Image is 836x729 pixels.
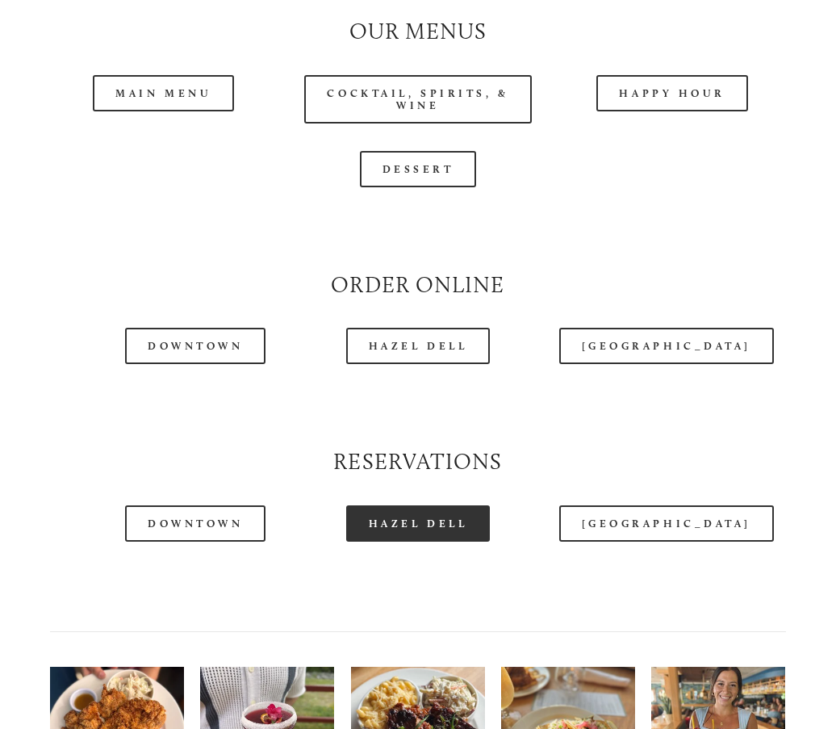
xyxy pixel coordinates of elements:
a: Hazel Dell [346,328,491,364]
a: [GEOGRAPHIC_DATA] [559,328,774,364]
a: Happy Hour [596,75,748,111]
h2: Order Online [50,270,786,301]
a: Dessert [360,151,477,187]
a: Main Menu [93,75,234,111]
a: [GEOGRAPHIC_DATA] [559,505,774,542]
h2: Reservations [50,446,786,478]
a: Hazel Dell [346,505,491,542]
a: Downtown [125,328,265,364]
a: Downtown [125,505,265,542]
a: Cocktail, Spirits, & Wine [304,75,531,124]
